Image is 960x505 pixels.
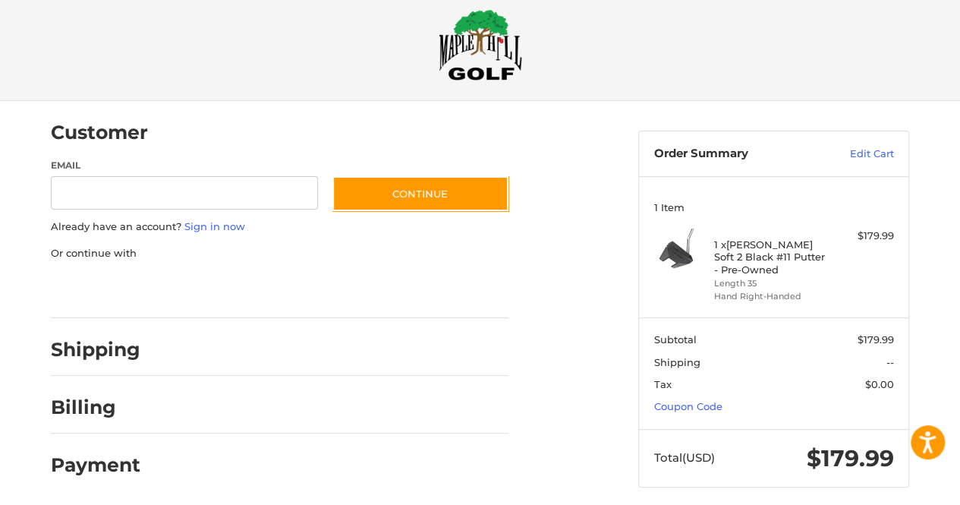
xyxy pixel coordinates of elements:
[654,378,672,390] span: Tax
[332,176,508,211] button: Continue
[886,356,894,368] span: --
[46,276,160,303] iframe: PayPal-paypal
[817,147,894,162] a: Edit Cart
[858,333,894,346] span: $179.99
[714,290,830,303] li: Hand Right-Handed
[439,9,522,80] img: Maple Hill Golf
[184,220,245,232] a: Sign in now
[51,159,318,172] label: Email
[175,276,288,303] iframe: PayPal-paylater
[714,277,830,290] li: Length 35
[654,201,894,213] h3: 1 Item
[865,378,894,390] span: $0.00
[714,238,830,276] h4: 1 x [PERSON_NAME] Soft 2 Black #11 Putter - Pre-Owned
[654,333,697,346] span: Subtotal
[51,121,148,144] h2: Customer
[834,229,894,244] div: $179.99
[304,276,417,303] iframe: PayPal-venmo
[654,400,722,412] a: Coupon Code
[51,338,140,361] h2: Shipping
[51,453,140,477] h2: Payment
[654,147,817,162] h3: Order Summary
[51,219,508,235] p: Already have an account?
[51,246,508,261] p: Or continue with
[51,396,140,419] h2: Billing
[807,444,894,472] span: $179.99
[654,450,715,465] span: Total (USD)
[654,356,700,368] span: Shipping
